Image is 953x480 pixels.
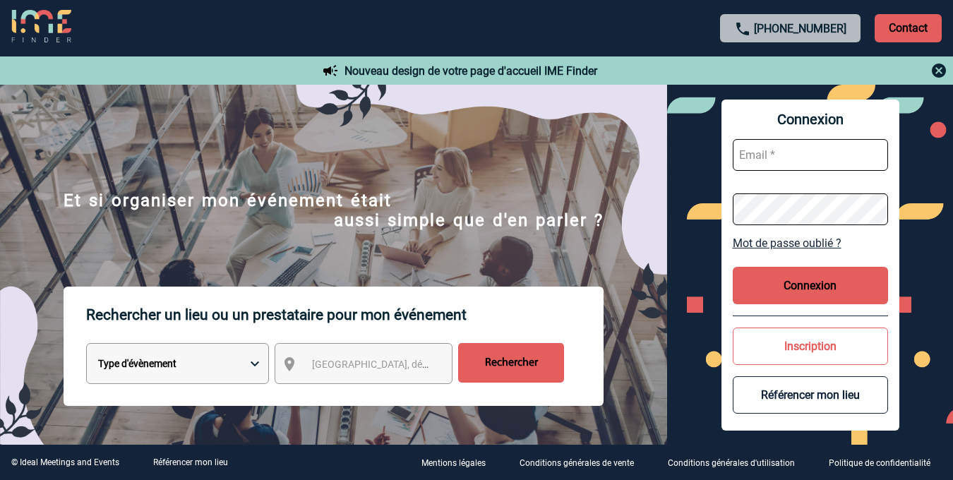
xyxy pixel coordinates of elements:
[733,267,888,304] button: Connexion
[508,456,657,469] a: Conditions générales de vente
[421,459,486,469] p: Mentions légales
[312,359,508,370] span: [GEOGRAPHIC_DATA], département, région...
[733,236,888,250] a: Mot de passe oublié ?
[657,456,817,469] a: Conditions générales d'utilisation
[86,287,604,343] p: Rechercher un lieu ou un prestataire pour mon événement
[733,376,888,414] button: Référencer mon lieu
[734,20,751,37] img: call-24-px.png
[733,111,888,128] span: Connexion
[754,22,846,35] a: [PHONE_NUMBER]
[817,456,953,469] a: Politique de confidentialité
[153,457,228,467] a: Référencer mon lieu
[733,328,888,365] button: Inscription
[520,459,634,469] p: Conditions générales de vente
[458,343,564,383] input: Rechercher
[829,459,930,469] p: Politique de confidentialité
[410,456,508,469] a: Mentions légales
[668,459,795,469] p: Conditions générales d'utilisation
[733,139,888,171] input: Email *
[11,457,119,467] div: © Ideal Meetings and Events
[875,14,942,42] p: Contact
